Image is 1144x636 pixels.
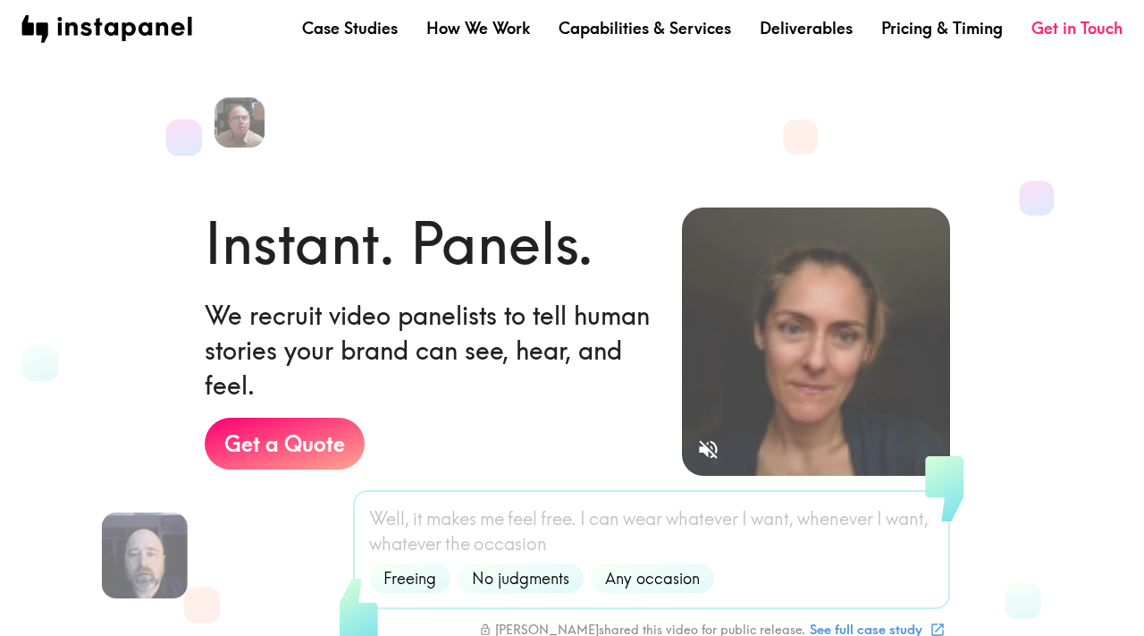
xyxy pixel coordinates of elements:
[508,506,537,531] span: feel
[302,17,398,39] a: Case Studies
[541,506,576,531] span: free.
[369,531,442,556] span: whatever
[886,506,929,531] span: want,
[797,506,873,531] span: whenever
[373,567,447,589] span: Freeing
[594,567,711,589] span: Any occasion
[623,506,662,531] span: wear
[445,531,470,556] span: the
[881,17,1003,39] a: Pricing & Timing
[426,506,476,531] span: makes
[589,506,619,531] span: can
[205,203,593,284] h1: Instant. Panels.
[205,418,365,470] a: Get a Quote
[205,298,652,403] h6: We recruit video panelists to tell human stories your brand can see, hear, and feel.
[461,567,580,589] span: No judgments
[1031,17,1123,39] a: Get in Touch
[369,506,409,531] span: Well,
[214,98,265,148] img: Robert
[877,506,882,531] span: I
[580,506,585,531] span: I
[666,506,738,531] span: whatever
[689,430,728,469] button: Sound is off
[559,17,731,39] a: Capabilities & Services
[426,17,530,39] a: How We Work
[21,15,192,43] img: instapanel
[742,506,747,531] span: I
[474,531,547,556] span: occasion
[751,506,794,531] span: want,
[760,17,853,39] a: Deliverables
[480,506,504,531] span: me
[102,513,188,598] img: Aaron
[413,506,423,531] span: it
